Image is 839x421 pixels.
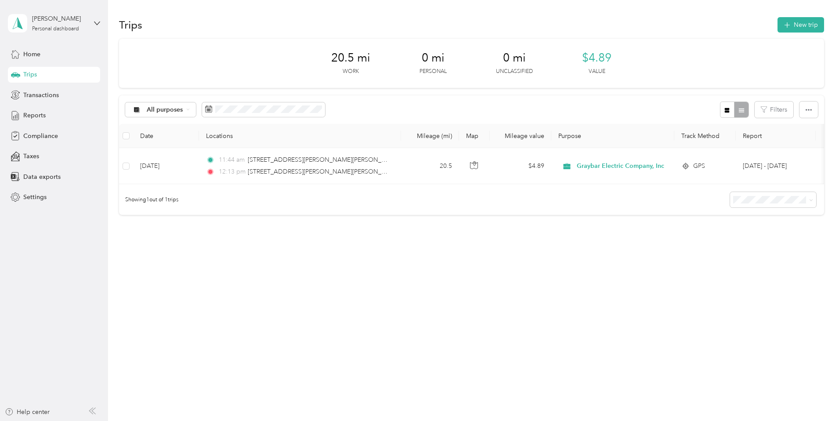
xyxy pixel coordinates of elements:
[133,124,199,148] th: Date
[5,407,50,417] button: Help center
[343,68,359,76] p: Work
[32,26,79,32] div: Personal dashboard
[119,196,178,204] span: Showing 1 out of 1 trips
[551,124,674,148] th: Purpose
[23,131,58,141] span: Compliance
[693,161,705,171] span: GPS
[331,51,370,65] span: 20.5 mi
[133,148,199,184] td: [DATE]
[248,168,401,175] span: [STREET_ADDRESS][PERSON_NAME][PERSON_NAME]
[582,51,611,65] span: $4.89
[422,51,445,65] span: 0 mi
[778,17,824,33] button: New trip
[503,51,526,65] span: 0 mi
[119,20,142,29] h1: Trips
[23,70,37,79] span: Trips
[23,91,59,100] span: Transactions
[755,102,793,118] button: Filters
[401,124,459,148] th: Mileage (mi)
[490,124,551,148] th: Mileage value
[23,111,46,120] span: Reports
[459,124,490,148] th: Map
[32,14,87,23] div: [PERSON_NAME]
[490,148,551,184] td: $4.89
[419,68,447,76] p: Personal
[790,372,839,421] iframe: Everlance-gr Chat Button Frame
[496,68,533,76] p: Unclassified
[736,148,816,184] td: Sep 1 - 30, 2025
[219,155,244,165] span: 11:44 am
[219,167,244,177] span: 12:13 pm
[23,50,40,59] span: Home
[199,124,401,148] th: Locations
[23,152,39,161] span: Taxes
[736,124,816,148] th: Report
[401,148,459,184] td: 20.5
[577,161,664,171] span: Graybar Electric Company, Inc
[589,68,605,76] p: Value
[23,192,47,202] span: Settings
[23,172,61,181] span: Data exports
[248,156,401,163] span: [STREET_ADDRESS][PERSON_NAME][PERSON_NAME]
[147,107,183,113] span: All purposes
[674,124,736,148] th: Track Method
